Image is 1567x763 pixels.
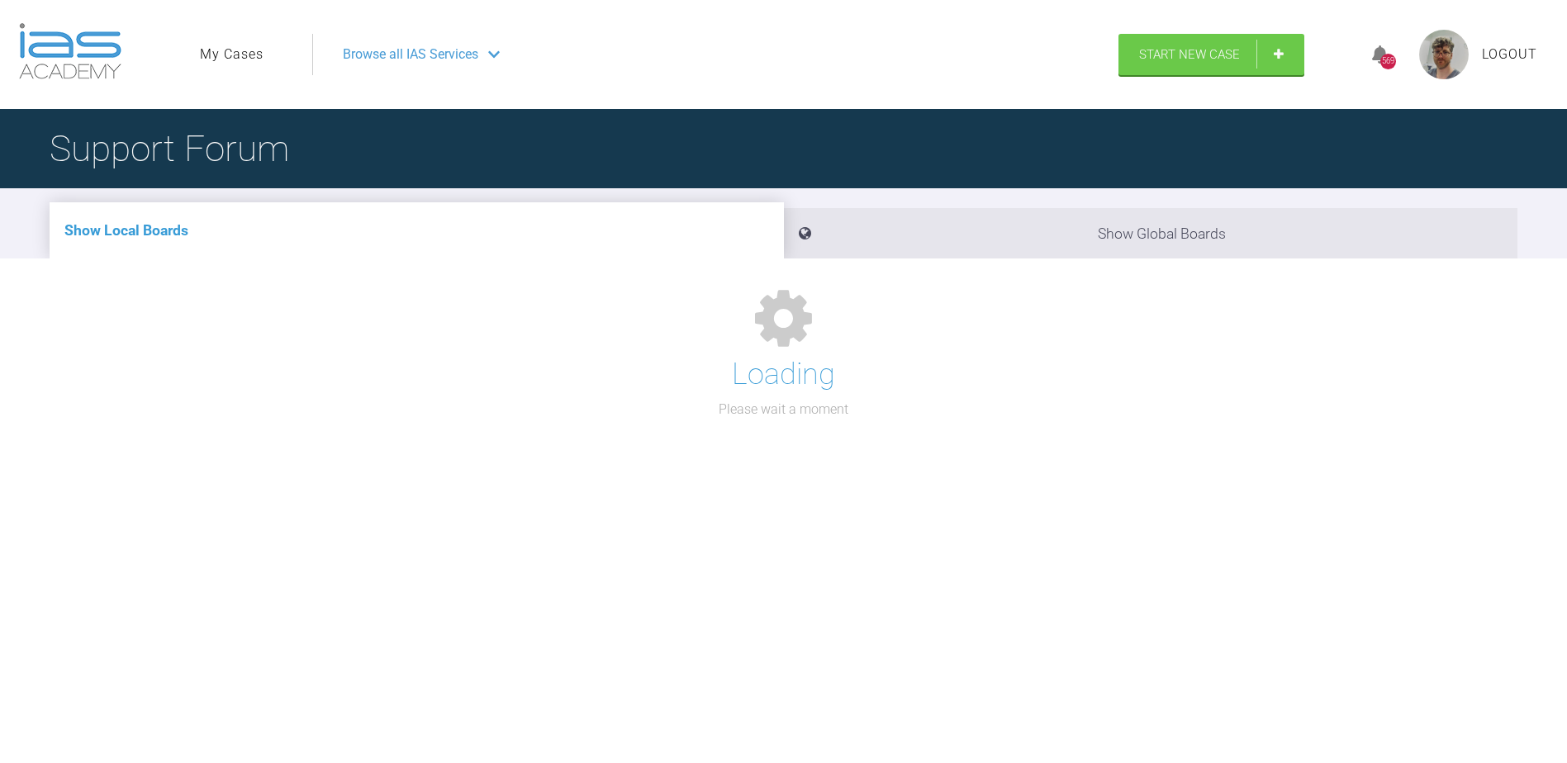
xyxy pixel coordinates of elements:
div: 569 [1380,54,1396,69]
img: logo-light.3e3ef733.png [19,23,121,79]
p: Please wait a moment [719,399,848,420]
h1: Support Forum [50,120,289,178]
a: Start New Case [1118,34,1304,75]
h1: Loading [732,351,835,399]
li: Show Local Boards [50,202,784,258]
img: profile.png [1419,30,1469,79]
span: Start New Case [1139,47,1240,62]
span: Browse all IAS Services [343,44,478,65]
li: Show Global Boards [784,208,1518,258]
a: Logout [1482,44,1537,65]
a: My Cases [200,44,264,65]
